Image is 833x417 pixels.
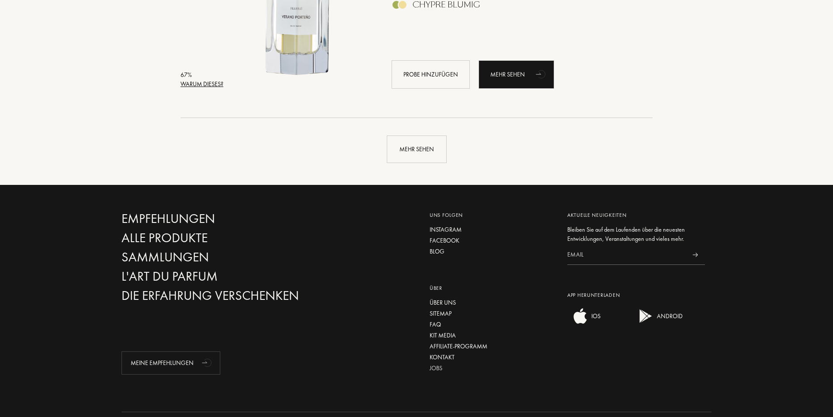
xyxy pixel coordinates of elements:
[121,250,309,265] a: Sammlungen
[589,307,600,325] div: IOS
[430,309,554,318] a: Sitemap
[533,65,550,83] div: animation
[567,319,600,327] a: ios appIOS
[199,354,216,371] div: animation
[567,211,705,219] div: Aktuelle Neuigkeiten
[430,364,554,373] a: Jobs
[121,230,309,246] a: Alle Produkte
[430,298,554,307] a: Über uns
[430,247,554,256] a: Blog
[430,211,554,219] div: Uns folgen
[430,284,554,292] div: Über
[392,60,470,89] div: Probe hinzufügen
[180,80,223,89] div: Warum dieses?
[430,353,554,362] a: Kontakt
[637,307,655,325] img: android app
[572,307,589,325] img: ios app
[387,136,447,163] div: Mehr sehen
[430,331,554,340] a: Kit media
[655,307,683,325] div: ANDROID
[633,319,683,327] a: android appANDROID
[385,3,640,12] a: Chypre Blumig
[180,70,223,80] div: 67 %
[567,245,685,265] input: Email
[121,288,309,303] a: Die Erfahrung verschenken
[430,225,554,234] a: Instagram
[479,60,554,89] div: Mehr sehen
[430,342,554,351] a: Affiliate-Programm
[430,236,554,245] a: Facebook
[479,60,554,89] a: Mehr sehenanimation
[121,211,309,226] a: Empfehlungen
[692,253,698,257] img: news_send.svg
[567,225,705,243] div: Bleiben Sie auf dem Laufenden über die neuesten Entwicklungen, Veranstaltungen und vieles mehr.
[567,291,705,299] div: App herunterladen
[430,320,554,329] a: FAQ
[121,269,309,284] a: L'Art du Parfum
[121,351,220,375] div: Meine Empfehlungen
